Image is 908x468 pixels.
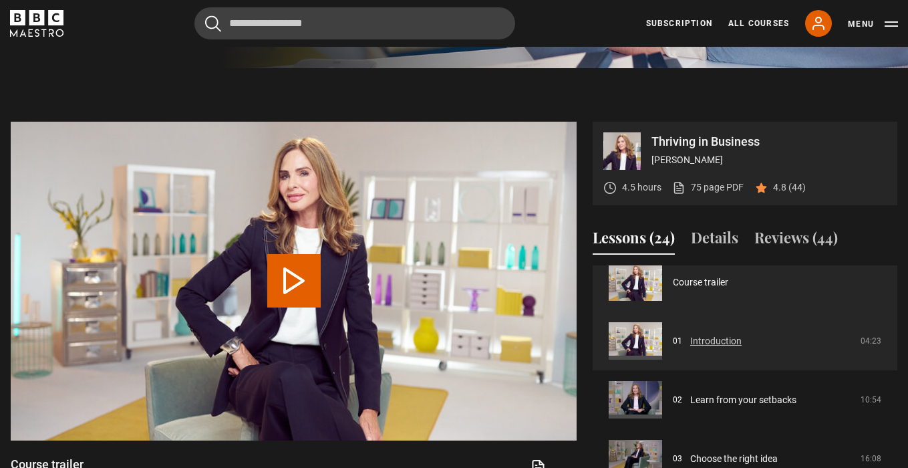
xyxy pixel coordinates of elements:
button: Play Video [267,254,321,308]
p: 4.5 hours [622,181,661,195]
a: Introduction [690,334,742,348]
button: Details [691,227,738,255]
p: Thriving in Business [651,136,887,148]
video-js: Video Player [11,122,577,440]
a: Choose the right idea [690,452,778,466]
button: Toggle navigation [848,17,898,31]
p: [PERSON_NAME] [651,153,887,167]
button: Submit the search query [205,15,221,32]
svg: BBC Maestro [10,10,63,37]
a: Subscription [646,17,712,29]
a: 75 page PDF [672,181,744,195]
button: Lessons (24) [593,227,675,255]
p: 4.8 (44) [773,181,806,195]
button: Reviews (44) [754,227,838,255]
input: Search [194,7,515,39]
a: Learn from your setbacks [690,393,796,407]
a: All Courses [728,17,789,29]
a: Course trailer [673,275,728,289]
